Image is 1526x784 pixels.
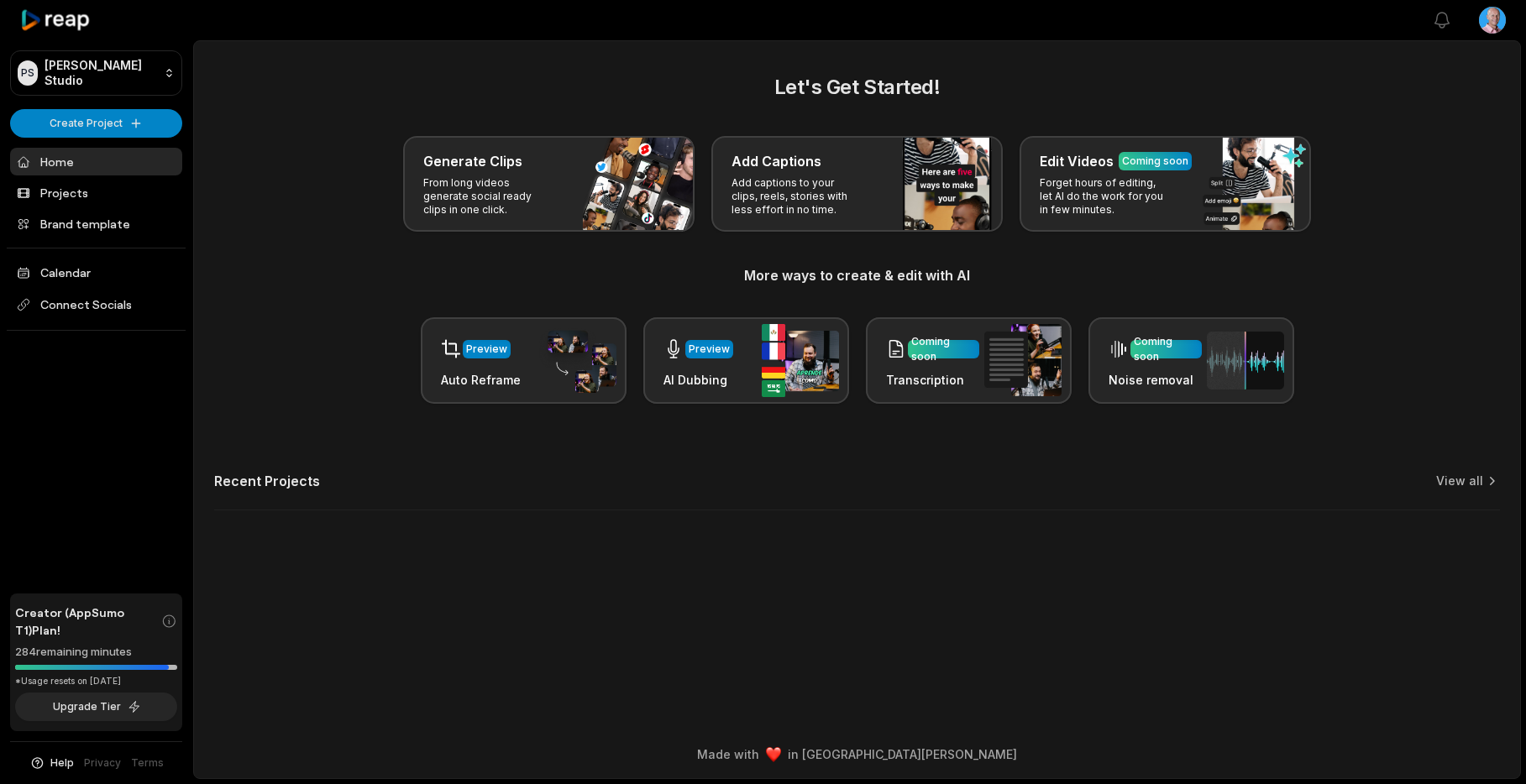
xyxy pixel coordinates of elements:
button: Upgrade Tier [15,693,177,721]
img: auto_reframe.png [539,328,616,394]
div: Preview [689,342,730,357]
a: Home [10,148,182,175]
h3: Noise removal [1109,371,1202,389]
a: View all [1436,473,1483,489]
h3: More ways to create & edit with AI [214,265,1500,285]
h2: Recent Projects [214,473,320,489]
h3: Auto Reframe [441,371,521,389]
a: Projects [10,179,182,206]
p: Add captions to your clips, reels, stories with less effort in no time. [732,176,862,217]
button: Help [29,755,74,771]
h3: Generate Clips [423,151,522,171]
h3: Edit Videos [1040,151,1114,171]
p: Forget hours of editing, let AI do the work for you in few minutes. [1040,176,1170,217]
div: Coming soon [911,334,976,364]
h2: Let's Get Started! [214,72,1500,102]
span: Connect Socials [10,290,182,320]
button: Create Project [10,109,182,138]
div: Made with in [GEOGRAPHIC_DATA][PERSON_NAME] [209,745,1505,763]
div: Coming soon [1122,154,1188,169]
a: Brand template [10,210,182,238]
div: Coming soon [1134,334,1198,364]
a: Terms [131,755,164,771]
img: transcription.png [984,324,1062,396]
div: Preview [466,342,507,357]
span: Help [50,755,74,771]
h3: AI Dubbing [663,371,733,389]
h3: Transcription [886,371,979,389]
img: noise_removal.png [1207,332,1284,389]
p: [PERSON_NAME] Studio [45,58,157,88]
img: ai_dubbing.png [762,324,839,397]
div: PS [18,60,38,86]
p: From long videos generate social ready clips in one click. [423,176,553,217]
a: Calendar [10,259,182,286]
div: *Usage resets on [DATE] [15,675,177,687]
div: 284 remaining minutes [15,644,177,661]
img: heart emoji [766,747,781,762]
span: Creator (AppSumo T1) Plan! [15,604,161,639]
a: Privacy [84,755,121,771]
h3: Add Captions [732,151,821,171]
